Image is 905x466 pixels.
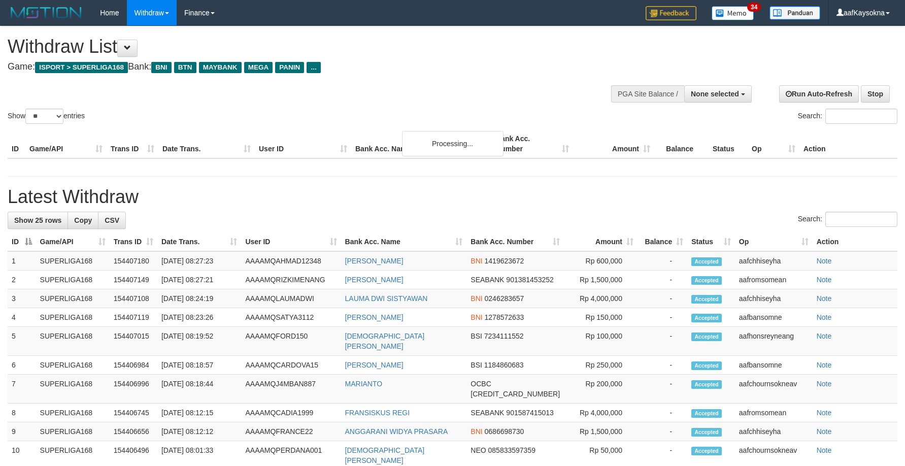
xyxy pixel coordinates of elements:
a: Note [817,427,832,436]
span: Accepted [691,428,722,437]
td: 154406996 [110,375,157,404]
span: ... [307,62,320,73]
span: Accepted [691,447,722,455]
td: AAAAMQAHMAD12348 [241,251,341,271]
td: 1 [8,251,36,271]
span: OCBC [471,380,491,388]
span: Copy 0686698730 to clipboard [485,427,524,436]
a: Note [817,332,832,340]
td: 3 [8,289,36,308]
td: SUPERLIGA168 [36,271,110,289]
td: aafromsomean [735,404,813,422]
td: AAAAMQRIZKIMENANG [241,271,341,289]
h1: Latest Withdraw [8,187,897,207]
th: Action [813,232,897,251]
span: MEGA [244,62,273,73]
td: 154407015 [110,327,157,356]
td: aafchournsokneav [735,375,813,404]
span: Copy 901587415013 to clipboard [506,409,553,417]
span: PANIN [275,62,304,73]
a: Show 25 rows [8,212,68,229]
a: Note [817,294,832,303]
td: 154406745 [110,404,157,422]
th: Game/API [25,129,107,158]
td: - [638,289,687,308]
span: CSV [105,216,119,224]
th: Bank Acc. Name [351,129,492,158]
a: ANGGARANI WIDYA PRASARA [345,427,448,436]
a: Note [817,380,832,388]
th: ID: activate to sort column descending [8,232,36,251]
td: AAAAMQSATYA3112 [241,308,341,327]
span: BNI [471,313,482,321]
td: 154407180 [110,251,157,271]
span: Accepted [691,361,722,370]
td: 154407149 [110,271,157,289]
h4: Game: Bank: [8,62,593,72]
span: MAYBANK [199,62,242,73]
td: 4 [8,308,36,327]
td: SUPERLIGA168 [36,375,110,404]
th: Bank Acc. Number [492,129,573,158]
a: MARIANTO [345,380,383,388]
span: Copy 901381453252 to clipboard [506,276,553,284]
td: 154407108 [110,289,157,308]
span: Copy 693816522488 to clipboard [471,390,560,398]
span: Copy 085833597359 to clipboard [488,446,535,454]
label: Search: [798,109,897,124]
span: Show 25 rows [14,216,61,224]
span: BNI [471,427,482,436]
a: [PERSON_NAME] [345,361,404,369]
h1: Withdraw List [8,37,593,57]
span: Copy 1278572633 to clipboard [485,313,524,321]
td: AAAAMQJ4MBAN887 [241,375,341,404]
td: SUPERLIGA168 [36,251,110,271]
img: MOTION_logo.png [8,5,85,20]
td: [DATE] 08:27:23 [157,251,242,271]
span: BNI [471,294,482,303]
td: [DATE] 08:19:52 [157,327,242,356]
td: aafhonsreyneang [735,327,813,356]
td: - [638,271,687,289]
td: - [638,422,687,441]
div: PGA Site Balance / [611,85,684,103]
span: Accepted [691,314,722,322]
td: 154406984 [110,356,157,375]
span: SEABANK [471,276,504,284]
th: Amount [573,129,654,158]
span: ISPORT > SUPERLIGA168 [35,62,128,73]
td: 6 [8,356,36,375]
td: - [638,404,687,422]
td: 8 [8,404,36,422]
td: SUPERLIGA168 [36,327,110,356]
td: SUPERLIGA168 [36,422,110,441]
td: 5 [8,327,36,356]
span: Copy 1419623672 to clipboard [485,257,524,265]
td: [DATE] 08:12:15 [157,404,242,422]
td: Rp 200,000 [564,375,638,404]
a: Copy [68,212,98,229]
a: FRANSISKUS REGI [345,409,410,417]
td: AAAAMQLAUMADWI [241,289,341,308]
span: BSI [471,361,482,369]
img: panduan.png [769,6,820,20]
td: [DATE] 08:23:26 [157,308,242,327]
a: [DEMOGRAPHIC_DATA][PERSON_NAME] [345,332,425,350]
th: User ID: activate to sort column ascending [241,232,341,251]
td: Rp 600,000 [564,251,638,271]
td: [DATE] 08:18:44 [157,375,242,404]
td: Rp 4,000,000 [564,289,638,308]
div: Processing... [402,131,504,156]
span: SEABANK [471,409,504,417]
th: Trans ID [107,129,158,158]
span: Accepted [691,257,722,266]
input: Search: [825,109,897,124]
td: AAAAMQCADIA1999 [241,404,341,422]
a: Note [817,361,832,369]
td: [DATE] 08:12:12 [157,422,242,441]
td: AAAAMQCARDOVA15 [241,356,341,375]
td: 7 [8,375,36,404]
td: Rp 250,000 [564,356,638,375]
td: - [638,251,687,271]
td: SUPERLIGA168 [36,308,110,327]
